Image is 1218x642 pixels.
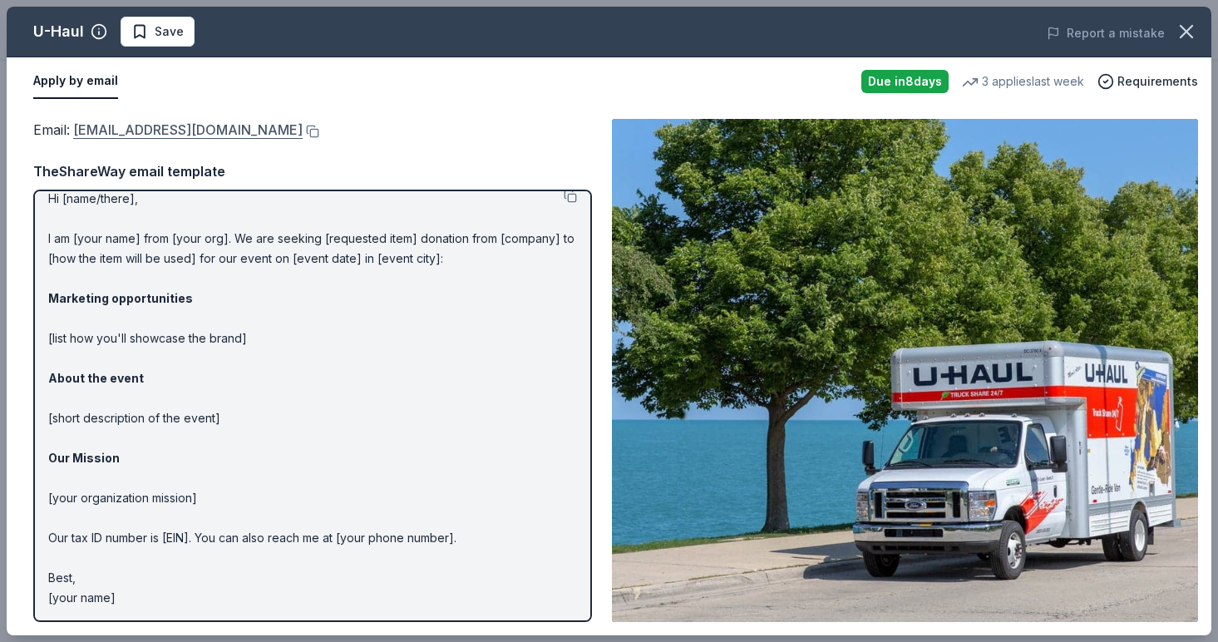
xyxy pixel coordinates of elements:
[33,18,84,45] div: U-Haul
[861,70,949,93] div: Due in 8 days
[155,22,184,42] span: Save
[1117,72,1198,91] span: Requirements
[33,160,592,182] div: TheShareWay email template
[48,371,144,385] strong: About the event
[121,17,195,47] button: Save
[48,189,577,608] p: Hi [name/there], I am [your name] from [your org]. We are seeking [requested item] donation from ...
[33,64,118,99] button: Apply by email
[73,119,303,141] a: [EMAIL_ADDRESS][DOMAIN_NAME]
[962,72,1084,91] div: 3 applies last week
[1047,23,1165,43] button: Report a mistake
[48,451,120,465] strong: Our Mission
[48,291,193,305] strong: Marketing opportunities
[33,121,303,138] span: Email :
[1097,72,1198,91] button: Requirements
[612,119,1198,622] img: Image for U-Haul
